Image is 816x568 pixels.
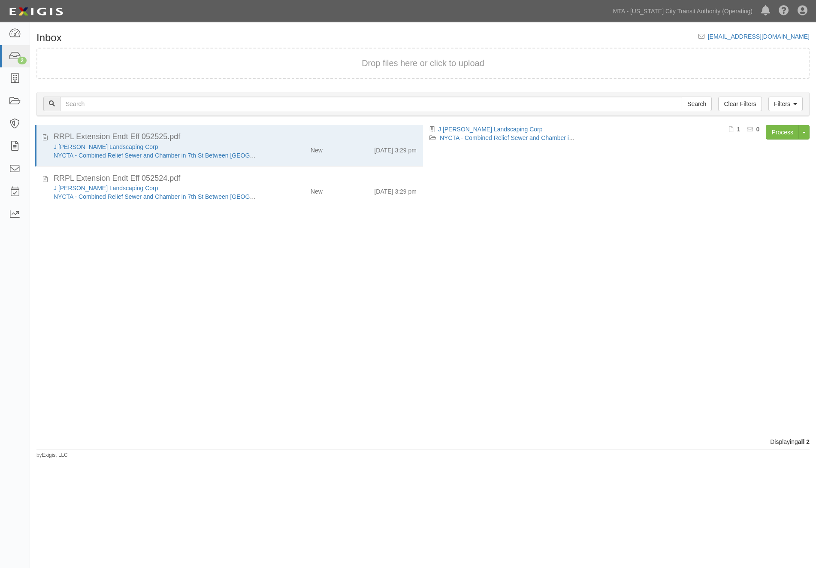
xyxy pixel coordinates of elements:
[30,437,816,446] div: Displaying
[708,33,810,40] a: [EMAIL_ADDRESS][DOMAIN_NAME]
[36,452,68,459] small: by
[54,193,330,200] a: NYCTA - Combined Relief Sewer and Chamber in 7th St Between [GEOGRAPHIC_DATA] (SEK002380)
[54,143,158,150] a: J [PERSON_NAME] Landscaping Corp
[362,58,484,68] span: Drop files here or click to upload
[374,143,417,155] div: [DATE] 3:29 pm
[311,184,323,196] div: New
[609,3,757,20] a: MTA - [US_STATE] City Transit Authority (Operating)
[798,438,810,445] b: all 2
[737,126,740,133] b: 1
[54,151,260,160] div: NYCTA - Combined Relief Sewer and Chamber in 7th St Between 3rd & 4th Ave (SEK002380)
[718,97,762,111] a: Clear Filters
[768,97,803,111] a: Filters
[756,126,760,133] b: 0
[54,131,417,143] div: RRPL Extension Endt Eff 052525.pdf
[42,452,68,458] a: Exigis, LLC
[54,173,417,184] div: RRPL Extension Endt Eff 052524.pdf
[766,125,799,140] a: Process
[54,192,260,201] div: NYCTA - Combined Relief Sewer and Chamber in 7th St Between 3rd & 4th Ave (SEK002380)
[438,126,543,133] a: J [PERSON_NAME] Landscaping Corp
[54,185,158,191] a: J [PERSON_NAME] Landscaping Corp
[54,152,330,159] a: NYCTA - Combined Relief Sewer and Chamber in 7th St Between [GEOGRAPHIC_DATA] (SEK002380)
[6,4,66,19] img: Logo
[54,143,260,151] div: J Pizzirusso Landscaping Corp
[440,134,716,141] a: NYCTA - Combined Relief Sewer and Chamber in 7th St Between [GEOGRAPHIC_DATA] (SEK002380)
[779,6,789,16] i: Help Center - Complianz
[374,184,417,196] div: [DATE] 3:29 pm
[682,97,712,111] input: Search
[36,32,62,43] h1: Inbox
[54,184,260,192] div: J Pizzirusso Landscaping Corp
[311,143,323,155] div: New
[60,97,682,111] input: Search
[18,57,27,64] div: 2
